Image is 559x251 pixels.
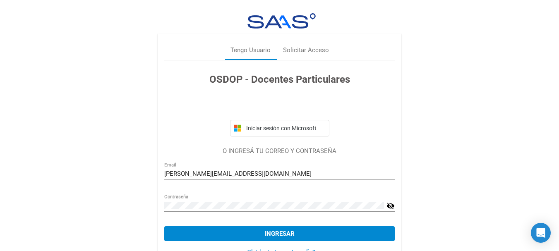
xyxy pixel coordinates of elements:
[164,72,395,87] h3: OSDOP - Docentes Particulares
[164,146,395,156] p: O INGRESÁ TU CORREO Y CONTRASEÑA
[230,45,271,55] div: Tengo Usuario
[245,125,326,131] span: Iniciar sesión con Microsoft
[265,230,295,237] span: Ingresar
[531,223,551,243] div: Open Intercom Messenger
[386,201,395,211] mat-icon: visibility_off
[164,226,395,241] button: Ingresar
[230,120,329,136] button: Iniciar sesión con Microsoft
[226,96,333,114] iframe: Botón de Acceder con Google
[283,45,329,55] div: Solicitar Acceso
